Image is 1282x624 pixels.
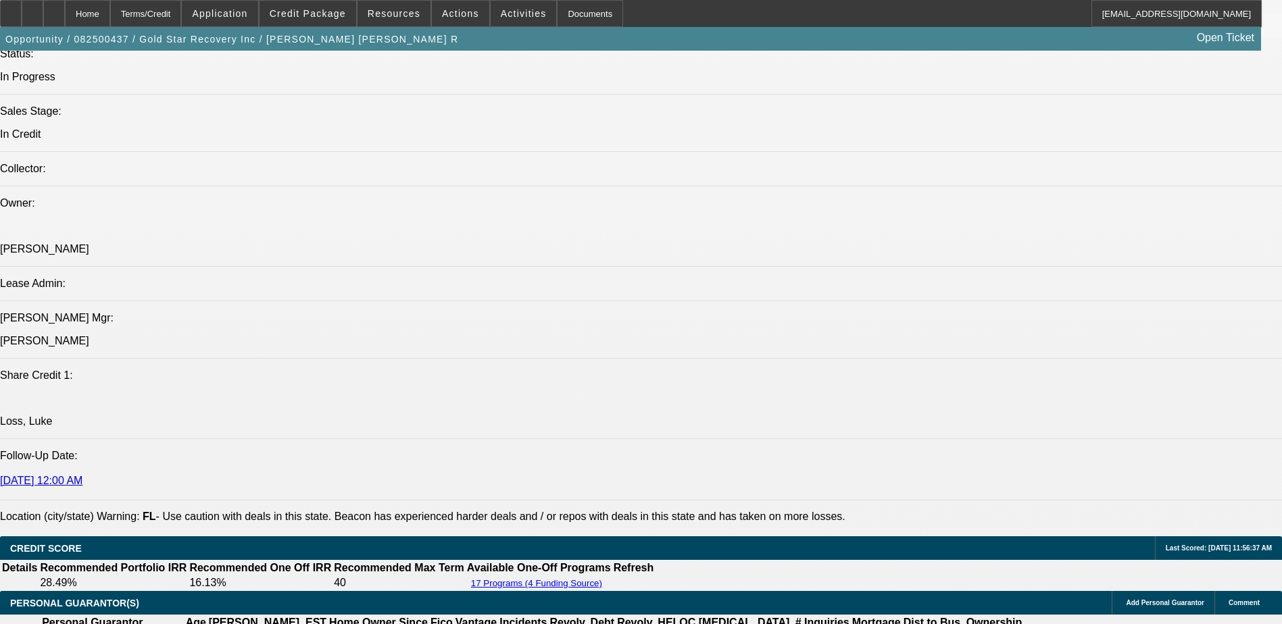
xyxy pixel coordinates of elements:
[501,8,547,19] span: Activities
[192,8,247,19] span: Application
[358,1,430,26] button: Resources
[189,576,332,590] td: 16.13%
[10,598,139,608] span: PERSONAL GUARANTOR(S)
[39,561,187,575] th: Recommended Portfolio IRR
[260,1,356,26] button: Credit Package
[189,561,332,575] th: Recommended One Off IRR
[39,576,187,590] td: 28.49%
[143,511,845,522] label: - Use caution with deals in this state. Beacon has experienced harder deals and / or repos with d...
[1166,544,1272,552] span: Last Scored: [DATE] 11:56:37 AM
[10,543,82,554] span: CREDIT SCORE
[270,8,346,19] span: Credit Package
[333,576,465,590] td: 40
[1126,599,1204,606] span: Add Personal Guarantor
[1229,599,1260,606] span: Comment
[333,561,465,575] th: Recommended Max Term
[467,577,606,589] button: 17 Programs (4 Funding Source)
[368,8,420,19] span: Resources
[432,1,489,26] button: Actions
[466,561,612,575] th: Available One-Off Programs
[143,511,156,522] b: FL
[442,8,479,19] span: Actions
[613,561,655,575] th: Refresh
[1191,26,1260,49] a: Open Ticket
[182,1,257,26] button: Application
[491,1,557,26] button: Activities
[1,561,38,575] th: Details
[5,34,458,45] span: Opportunity / 082500437 / Gold Star Recovery Inc / [PERSON_NAME] [PERSON_NAME] R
